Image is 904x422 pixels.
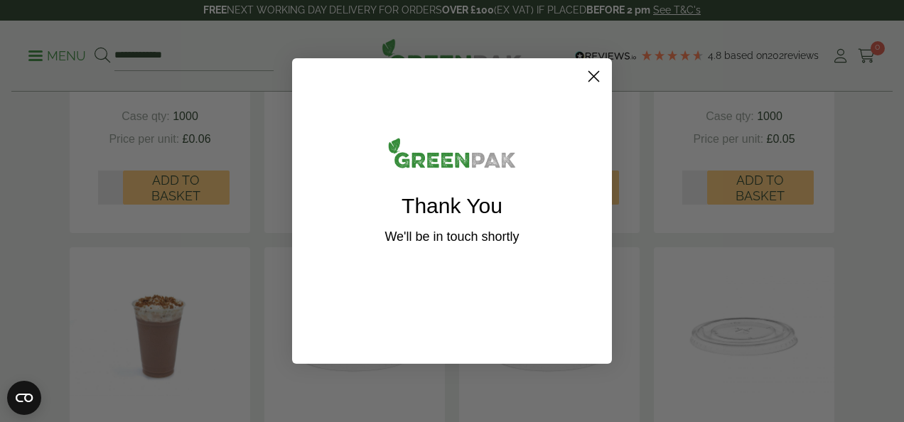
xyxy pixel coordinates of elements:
span: We'll be in touch shortly [384,229,519,244]
span: se this code to get 15% off! [336,264,585,296]
button: Close dialog [581,64,606,89]
img: greenpak_logo [311,132,593,180]
button: Open CMP widget [7,381,41,415]
span: Thank You [402,194,502,217]
span: U [319,259,336,297]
